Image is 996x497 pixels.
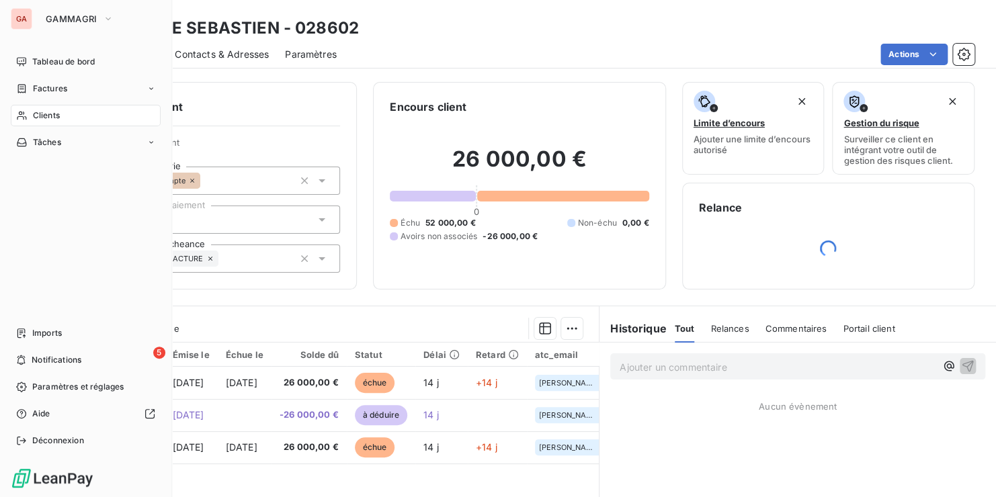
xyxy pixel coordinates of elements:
[280,408,339,422] span: -26 000,00 €
[226,377,257,388] span: [DATE]
[32,435,84,447] span: Déconnexion
[682,82,825,175] button: Limite d’encoursAjouter une limite d’encours autorisé
[108,137,340,156] span: Propriétés Client
[401,217,420,229] span: Échu
[599,320,667,336] h6: Historique
[765,323,827,334] span: Commentaires
[539,411,598,419] span: [PERSON_NAME][EMAIL_ADDRESS][DOMAIN_NAME]
[423,441,439,453] span: 14 j
[280,376,339,390] span: 26 000,00 €
[539,379,598,387] span: [PERSON_NAME][EMAIL_ADDRESS][DOMAIN_NAME]
[285,48,337,61] span: Paramètres
[699,199,958,216] h6: Relance
[173,349,210,360] div: Émise le
[32,56,95,68] span: Tableau de bord
[759,401,837,412] span: Aucun évènement
[539,443,598,451] span: [PERSON_NAME][EMAIL_ADDRESS][DOMAIN_NAME]
[950,451,983,484] iframe: Intercom live chat
[694,134,813,155] span: Ajouter une limite d’encours autorisé
[11,467,94,489] img: Logo LeanPay
[423,349,460,360] div: Délai
[843,323,895,334] span: Portail client
[11,403,161,424] a: Aide
[173,377,204,388] span: [DATE]
[474,206,479,217] span: 0
[425,217,476,229] span: 52 000,00 €
[226,441,257,453] span: [DATE]
[390,99,466,115] h6: Encours client
[280,349,339,360] div: Solde dû
[832,82,974,175] button: Gestion du risqueSurveiller ce client en intégrant votre outil de gestion des risques client.
[535,349,602,360] div: atc_email
[355,405,407,425] span: à déduire
[175,48,269,61] span: Contacts & Adresses
[32,327,62,339] span: Imports
[355,373,395,393] span: échue
[153,347,165,359] span: 5
[423,377,439,388] span: 14 j
[476,441,497,453] span: +14 j
[355,437,395,457] span: échue
[11,8,32,30] div: GA
[200,175,211,187] input: Ajouter une valeur
[33,136,61,148] span: Tâches
[710,323,749,334] span: Relances
[483,230,538,242] span: -26 000,00 €
[173,409,204,420] span: [DATE]
[423,409,439,420] span: 14 j
[218,253,229,265] input: Ajouter une valeur
[390,146,649,186] h2: 26 000,00 €
[173,441,204,453] span: [DATE]
[476,349,519,360] div: Retard
[32,408,50,420] span: Aide
[32,381,124,393] span: Paramètres et réglages
[32,354,81,366] span: Notifications
[46,13,97,24] span: GAMMAGRI
[33,83,67,95] span: Factures
[622,217,649,229] span: 0,00 €
[476,377,497,388] span: +14 j
[843,134,963,166] span: Surveiller ce client en intégrant votre outil de gestion des risques client.
[118,16,359,40] h3: RIVIERE SEBASTIEN - 028602
[401,230,477,242] span: Avoirs non associés
[355,349,407,360] div: Statut
[843,118,919,128] span: Gestion du risque
[880,44,948,65] button: Actions
[226,349,263,360] div: Échue le
[280,441,339,454] span: 26 000,00 €
[33,109,60,122] span: Clients
[694,118,765,128] span: Limite d’encours
[81,99,340,115] h6: Informations client
[578,217,617,229] span: Non-échu
[675,323,695,334] span: Tout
